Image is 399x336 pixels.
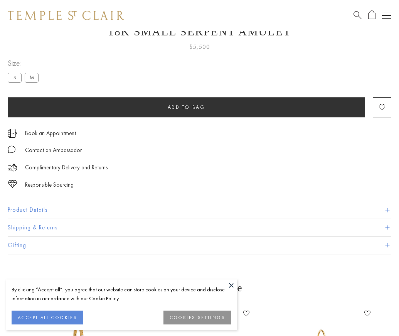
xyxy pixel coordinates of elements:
[12,311,83,324] button: ACCEPT ALL COOKIES
[8,129,17,138] img: icon_appointment.svg
[12,285,231,303] div: By clicking “Accept all”, you agree that our website can store cookies on your device and disclos...
[8,57,42,70] span: Size:
[8,237,391,254] button: Gifting
[8,180,17,188] img: icon_sourcing.svg
[25,129,76,137] a: Book an Appointment
[25,73,39,82] label: M
[25,163,108,172] p: Complimentary Delivery and Returns
[8,145,15,153] img: MessageIcon-01_2.svg
[168,104,205,110] span: Add to bag
[189,42,210,52] span: $5,500
[25,180,74,190] div: Responsible Sourcing
[163,311,231,324] button: COOKIES SETTINGS
[368,10,375,20] a: Open Shopping Bag
[25,145,82,155] div: Contact an Ambassador
[8,219,391,236] button: Shipping & Returns
[8,163,17,172] img: icon_delivery.svg
[8,11,124,20] img: Temple St. Clair
[8,73,22,82] label: S
[8,201,391,219] button: Product Details
[8,25,391,38] h1: 18K Small Serpent Amulet
[382,11,391,20] button: Open navigation
[354,10,362,20] a: Search
[8,97,365,117] button: Add to bag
